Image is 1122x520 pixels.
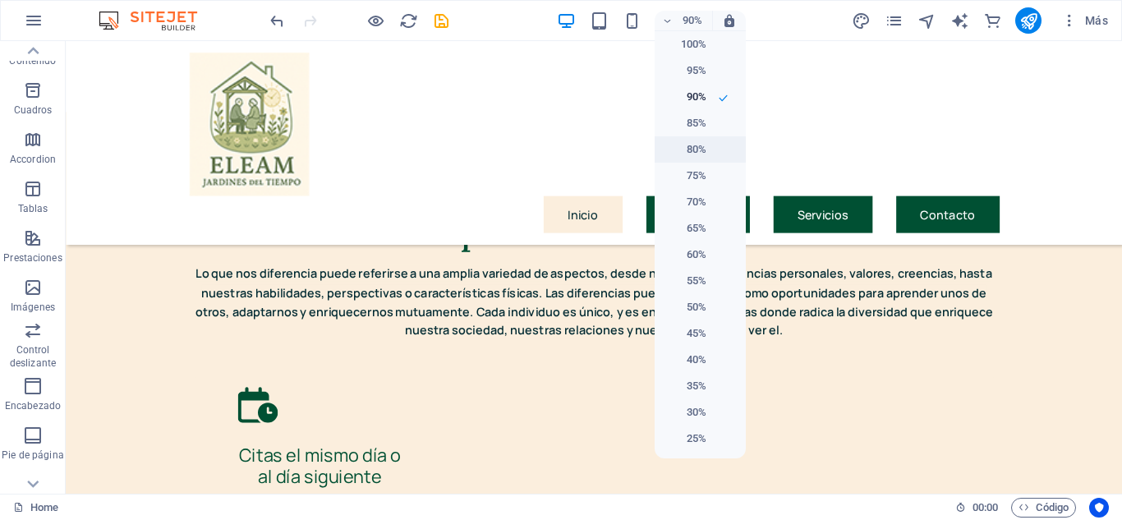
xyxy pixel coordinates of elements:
h6: 75% [664,166,706,186]
h6: 90% [664,87,706,107]
h6: 35% [664,376,706,396]
h6: 40% [664,350,706,370]
h6: 85% [664,113,706,133]
h6: 25% [664,429,706,449]
h6: 65% [664,219,706,238]
h6: 100% [664,35,706,54]
h6: 30% [664,403,706,422]
h6: 55% [664,271,706,291]
h6: 60% [664,245,706,265]
h6: 45% [664,324,706,343]
h6: 50% [664,297,706,317]
h6: 80% [664,140,706,159]
h6: 95% [664,61,706,81]
h6: 70% [664,192,706,212]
